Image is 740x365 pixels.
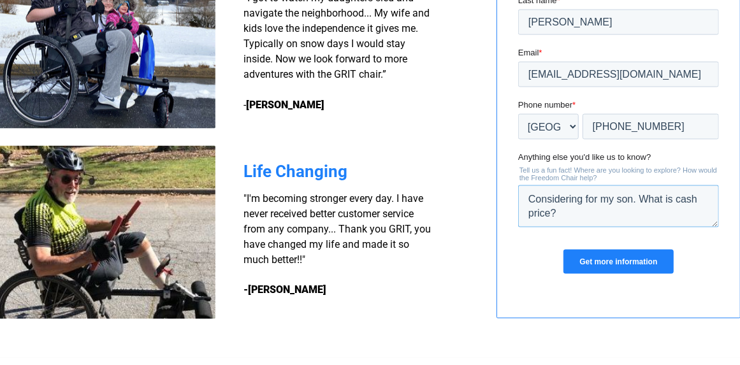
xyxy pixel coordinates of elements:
strong: -[PERSON_NAME] [243,284,326,296]
strong: [PERSON_NAME] [246,99,324,111]
span: Life Changing [243,162,347,181]
span: "I'm becoming stronger every day. I have never received better customer service from any company.... [243,192,431,266]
